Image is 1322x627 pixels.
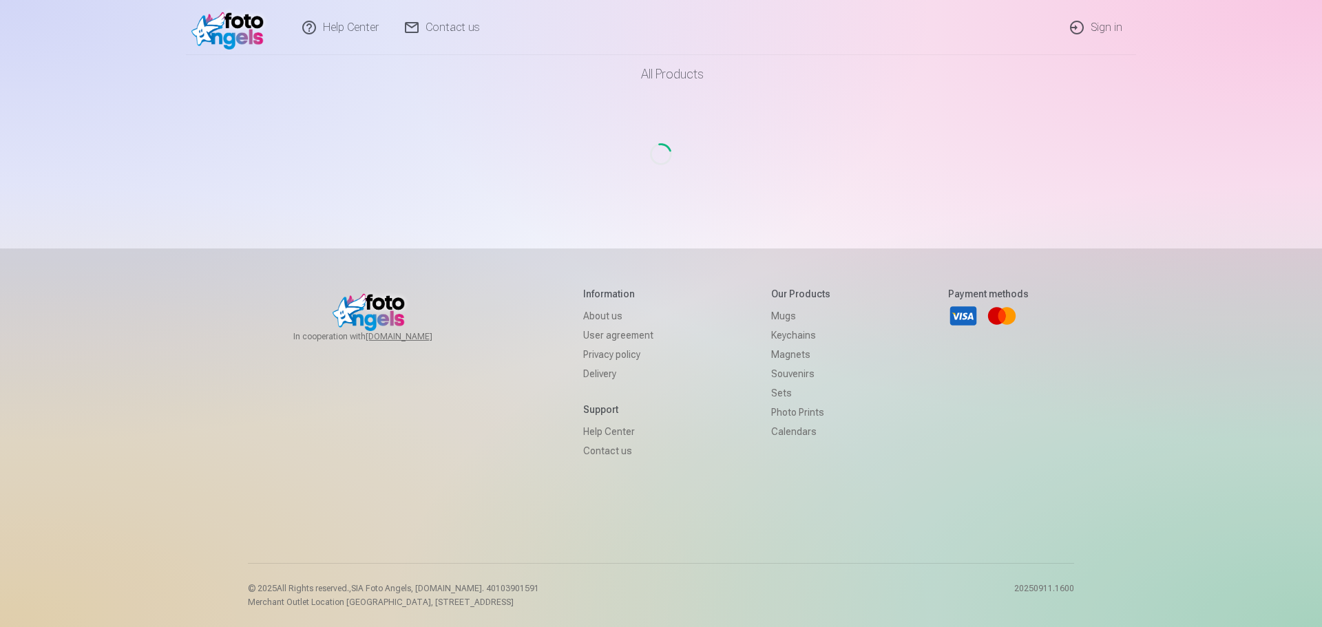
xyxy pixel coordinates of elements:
h5: Information [583,287,653,301]
span: SIA Foto Angels, [DOMAIN_NAME]. 40103901591 [351,584,539,593]
h5: Our products [771,287,830,301]
a: Visa [948,301,978,331]
a: Magnets [771,345,830,364]
a: Photo prints [771,403,830,422]
a: Calendars [771,422,830,441]
a: User agreement [583,326,653,345]
p: Merchant Outlet Location [GEOGRAPHIC_DATA], [STREET_ADDRESS] [248,597,539,608]
h5: Support [583,403,653,416]
a: Privacy policy [583,345,653,364]
a: [DOMAIN_NAME] [366,331,465,342]
img: /v1 [191,6,271,50]
p: 20250911.1600 [1014,583,1074,608]
a: Keychains [771,326,830,345]
p: © 2025 All Rights reserved. , [248,583,539,594]
span: In cooperation with [293,331,465,342]
a: Contact us [583,441,653,460]
h5: Payment methods [948,287,1029,301]
a: Mastercard [987,301,1017,331]
a: Souvenirs [771,364,830,383]
a: Delivery [583,364,653,383]
a: Sets [771,383,830,403]
a: Help Center [583,422,653,441]
a: Mugs [771,306,830,326]
a: About us [583,306,653,326]
a: All products [602,55,720,94]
